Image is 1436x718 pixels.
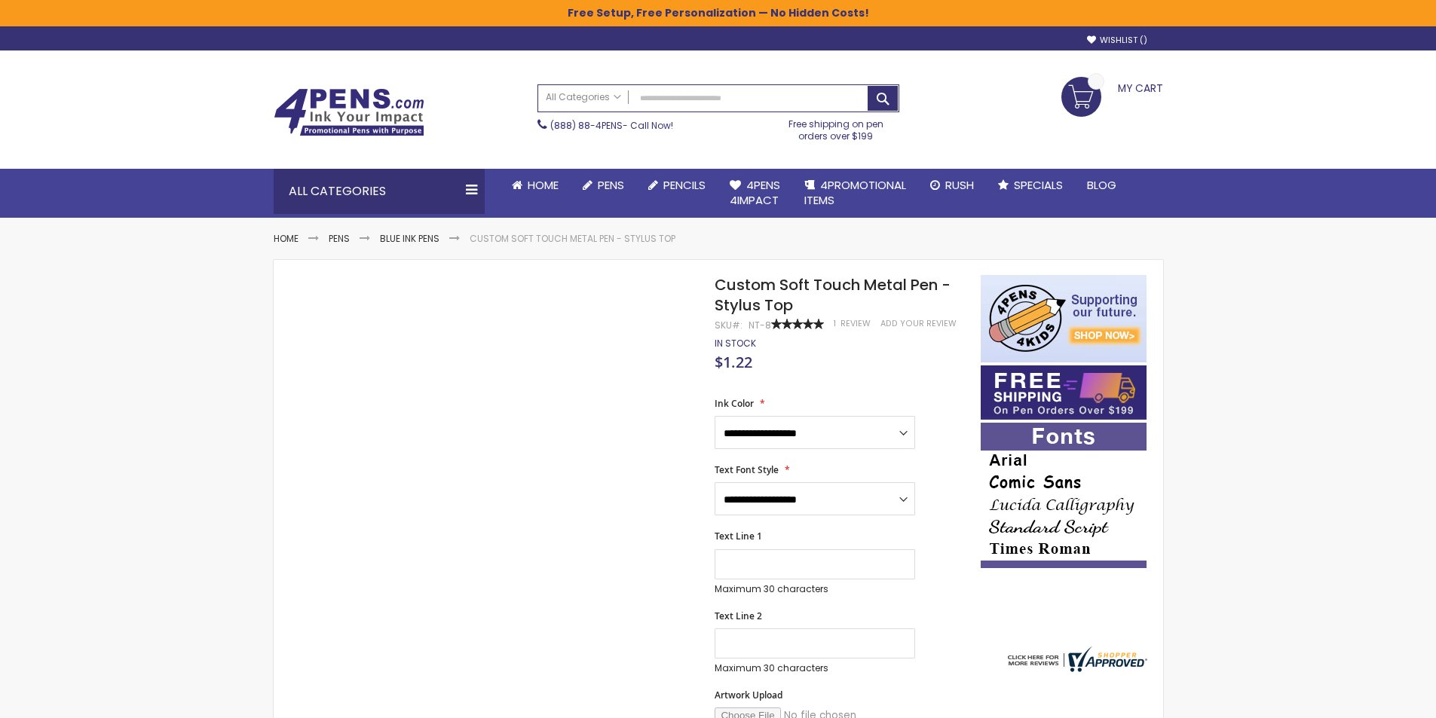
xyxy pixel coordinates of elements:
a: Blog [1075,169,1128,202]
span: Text Line 2 [715,610,762,622]
a: Rush [918,169,986,202]
span: Custom Soft Touch Metal Pen - Stylus Top [715,274,951,316]
a: All Categories [538,85,629,110]
a: 1 Review [834,318,873,329]
span: Pens [598,177,624,193]
a: Home [274,232,299,245]
img: Free shipping on orders over $199 [981,365,1147,420]
div: All Categories [274,169,485,214]
span: Ink Color [715,397,754,410]
span: Home [528,177,559,193]
span: Text Font Style [715,463,779,476]
span: All Categories [546,91,621,103]
a: 4Pens4impact [718,169,792,218]
a: Pens [329,232,350,245]
a: (888) 88-4PENS [550,119,623,132]
p: Maximum 30 characters [715,583,915,595]
div: Free shipping on pen orders over $199 [773,112,899,142]
span: 4Pens 4impact [730,177,780,208]
img: 4pens.com widget logo [1004,646,1147,672]
span: Specials [1014,177,1063,193]
a: 4pens.com certificate URL [1004,662,1147,675]
a: 4PROMOTIONALITEMS [792,169,918,218]
span: Artwork Upload [715,689,782,701]
span: 4PROMOTIONAL ITEMS [804,177,906,208]
span: Text Line 1 [715,530,762,542]
img: font-personalization-examples [981,423,1147,568]
a: Blue ink Pens [380,232,439,245]
span: In stock [715,337,756,350]
img: 4Pens Custom Pens and Promotional Products [274,88,424,136]
span: Pencils [663,177,706,193]
span: Rush [945,177,974,193]
div: NT-8 [749,319,771,332]
strong: SKU [715,319,742,332]
div: Availability [715,338,756,350]
p: Maximum 30 characters [715,662,915,674]
a: Add Your Review [880,318,957,329]
span: $1.22 [715,352,752,372]
a: Wishlist [1087,35,1147,46]
span: Review [840,318,871,329]
a: Pencils [636,169,718,202]
img: 4pens 4 kids [981,275,1147,362]
li: Custom Soft Touch Metal Pen - Stylus Top [470,233,675,245]
a: Pens [571,169,636,202]
div: 100% [771,319,824,329]
a: Home [500,169,571,202]
span: 1 [834,318,836,329]
span: - Call Now! [550,119,673,132]
span: Blog [1087,177,1116,193]
a: Specials [986,169,1075,202]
